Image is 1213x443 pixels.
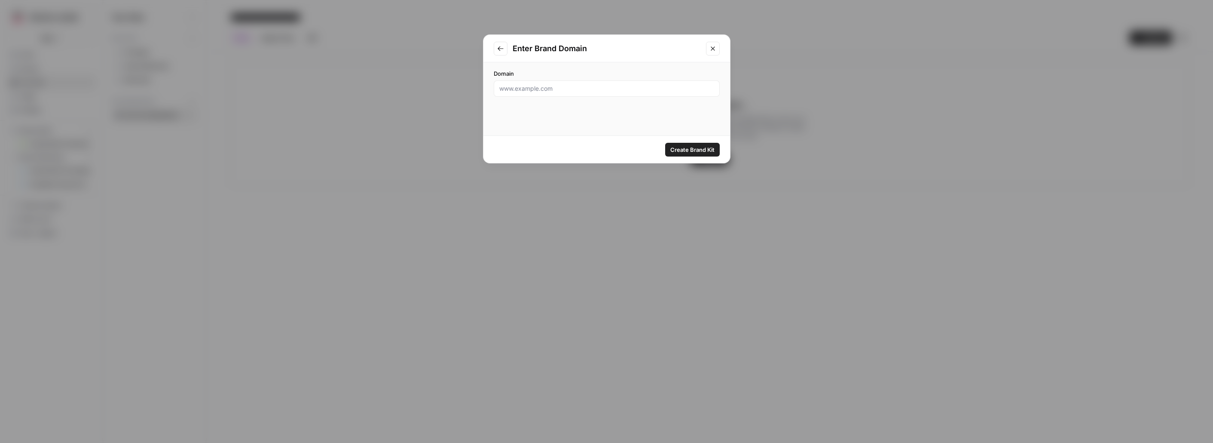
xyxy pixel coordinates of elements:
label: Domain [494,69,720,78]
input: www.example.com [499,84,714,93]
button: Create Brand Kit [665,143,720,157]
button: Go to previous step [494,42,507,55]
h2: Enter Brand Domain [513,43,701,55]
span: Create Brand Kit [670,145,715,154]
button: Close modal [706,42,720,55]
